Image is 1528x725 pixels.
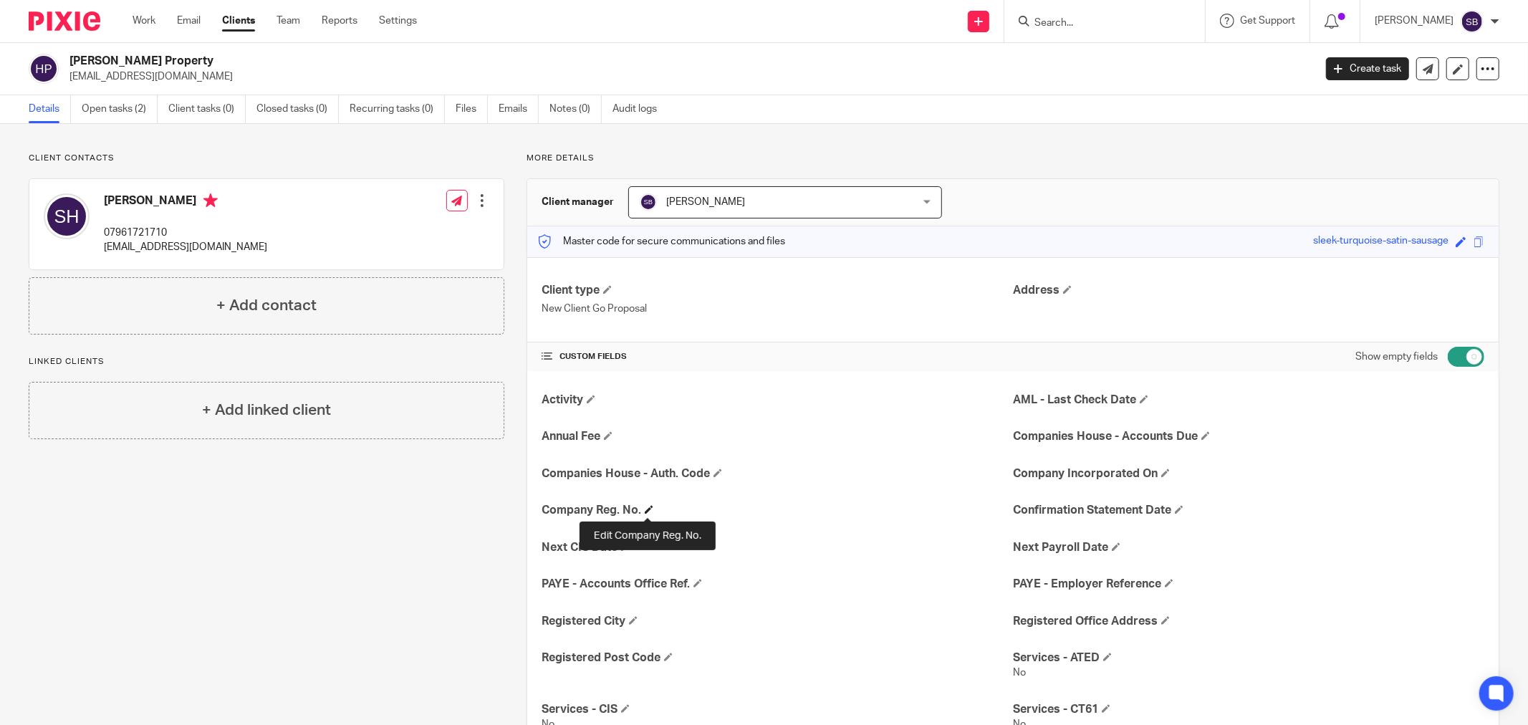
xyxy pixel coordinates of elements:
[1355,350,1438,364] label: Show empty fields
[1013,429,1484,444] h4: Companies House - Accounts Due
[350,95,445,123] a: Recurring tasks (0)
[1013,540,1484,555] h4: Next Payroll Date
[542,503,1013,518] h4: Company Reg. No.
[542,614,1013,629] h4: Registered City
[542,540,1013,555] h4: Next CIS Date
[29,153,504,164] p: Client contacts
[1313,234,1448,250] div: sleek-turquoise-satin-sausage
[538,234,785,249] p: Master code for secure communications and files
[542,650,1013,666] h4: Registered Post Code
[104,240,267,254] p: [EMAIL_ADDRESS][DOMAIN_NAME]
[202,399,331,421] h4: + Add linked client
[29,95,71,123] a: Details
[29,356,504,368] p: Linked clients
[527,153,1499,164] p: More details
[69,54,1057,69] h2: [PERSON_NAME] Property
[542,466,1013,481] h4: Companies House - Auth. Code
[133,14,155,28] a: Work
[1461,10,1484,33] img: svg%3E
[1013,466,1484,481] h4: Company Incorporated On
[1013,702,1484,717] h4: Services - CT61
[203,193,218,208] i: Primary
[542,429,1013,444] h4: Annual Fee
[542,351,1013,362] h4: CUSTOM FIELDS
[542,577,1013,592] h4: PAYE - Accounts Office Ref.
[216,294,317,317] h4: + Add contact
[499,95,539,123] a: Emails
[256,95,339,123] a: Closed tasks (0)
[1013,503,1484,518] h4: Confirmation Statement Date
[1013,614,1484,629] h4: Registered Office Address
[1013,650,1484,666] h4: Services - ATED
[69,69,1304,84] p: [EMAIL_ADDRESS][DOMAIN_NAME]
[29,11,100,31] img: Pixie
[456,95,488,123] a: Files
[542,393,1013,408] h4: Activity
[1013,393,1484,408] h4: AML - Last Check Date
[44,193,90,239] img: svg%3E
[168,95,246,123] a: Client tasks (0)
[379,14,417,28] a: Settings
[542,302,1013,316] p: New Client Go Proposal
[82,95,158,123] a: Open tasks (2)
[542,195,614,209] h3: Client manager
[1326,57,1409,80] a: Create task
[29,54,59,84] img: svg%3E
[1013,283,1484,298] h4: Address
[104,226,267,240] p: 07961721710
[1033,17,1162,30] input: Search
[612,95,668,123] a: Audit logs
[1013,577,1484,592] h4: PAYE - Employer Reference
[104,193,267,211] h4: [PERSON_NAME]
[277,14,300,28] a: Team
[542,702,1013,717] h4: Services - CIS
[177,14,201,28] a: Email
[549,95,602,123] a: Notes (0)
[222,14,255,28] a: Clients
[1240,16,1295,26] span: Get Support
[542,283,1013,298] h4: Client type
[1013,668,1026,678] span: No
[322,14,357,28] a: Reports
[1375,14,1453,28] p: [PERSON_NAME]
[666,197,745,207] span: [PERSON_NAME]
[640,193,657,211] img: svg%3E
